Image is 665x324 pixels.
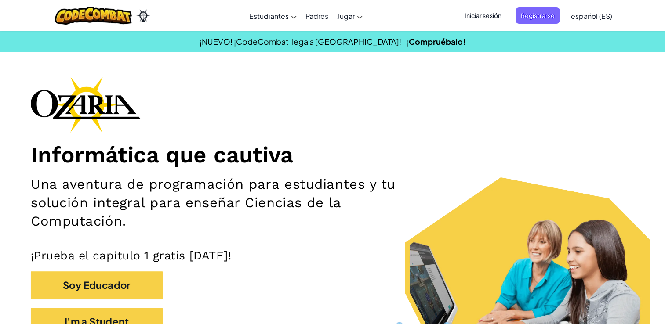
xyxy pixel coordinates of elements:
span: Estudiantes [249,11,289,21]
button: Registrarse [516,7,560,24]
a: Estudiantes [245,4,301,28]
a: Jugar [333,4,367,28]
h2: Una aventura de programación para estudiantes y tu solución integral para enseñar Ciencias de la ... [31,175,435,230]
span: español (ES) [571,11,612,21]
img: Ozaria branding logo [31,76,141,133]
p: ¡Prueba el capítulo 1 gratis [DATE]! [31,248,634,263]
a: ¡Compruébalo! [406,36,466,47]
img: CodeCombat logo [55,7,132,25]
span: Jugar [337,11,355,21]
a: español (ES) [567,4,617,28]
button: Soy Educador [31,271,163,299]
a: Padres [301,4,333,28]
img: Ozaria [136,9,150,22]
span: ¡NUEVO! ¡CodeCombat llega a [GEOGRAPHIC_DATA]! [200,36,401,47]
h1: Informática que cautiva [31,141,634,169]
button: Iniciar sesión [459,7,507,24]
